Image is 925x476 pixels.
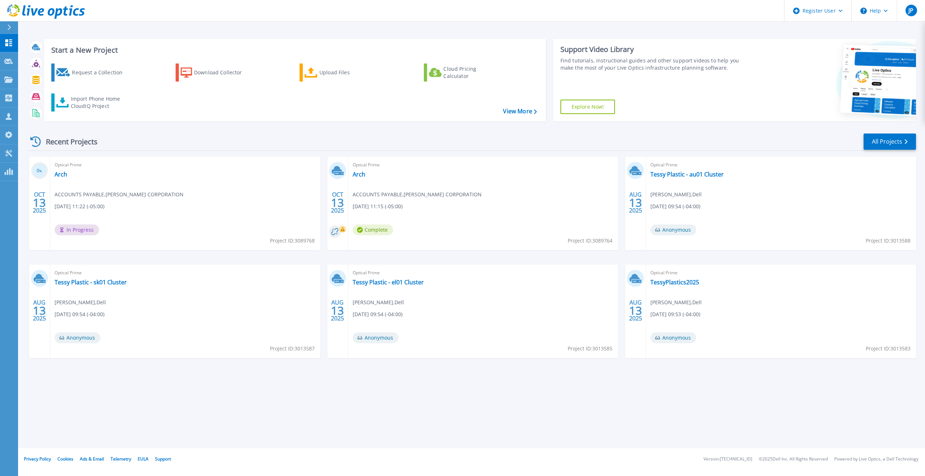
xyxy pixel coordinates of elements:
[650,279,699,286] a: TessyPlastics2025
[270,237,315,245] span: Project ID: 3089768
[331,200,344,206] span: 13
[331,189,344,216] div: OCT 2025
[72,65,130,80] div: Request a Collection
[51,64,132,82] a: Request a Collection
[629,200,642,206] span: 13
[650,332,696,343] span: Anonymous
[650,202,700,210] span: [DATE] 09:54 (-04:00)
[155,456,171,462] a: Support
[33,297,46,324] div: AUG 2025
[55,279,127,286] a: Tessy Plastic - sk01 Cluster
[331,307,344,314] span: 13
[28,133,107,150] div: Recent Projects
[71,95,127,110] div: Import Phone Home CloudIQ Project
[866,237,911,245] span: Project ID: 3013588
[55,298,106,306] span: [PERSON_NAME] , Dell
[353,332,399,343] span: Anonymous
[55,161,316,169] span: Optical Prime
[650,298,702,306] span: [PERSON_NAME] , Dell
[55,310,104,318] span: [DATE] 09:54 (-04:00)
[57,456,73,462] a: Cookies
[319,65,377,80] div: Upload Files
[560,57,748,71] div: Find tutorials, instructional guides and other support videos to help you make the most of your L...
[33,189,46,216] div: OCT 2025
[629,189,642,216] div: AUG 2025
[629,297,642,324] div: AUG 2025
[55,171,67,178] a: Arch
[353,202,403,210] span: [DATE] 11:15 (-05:00)
[33,307,46,314] span: 13
[51,46,537,54] h3: Start a New Project
[866,345,911,353] span: Project ID: 3013583
[568,237,612,245] span: Project ID: 3089764
[111,456,131,462] a: Telemetry
[55,332,100,343] span: Anonymous
[759,457,828,462] li: © 2025 Dell Inc. All Rights Reserved
[560,45,748,54] div: Support Video Library
[650,269,912,277] span: Optical Prime
[138,456,149,462] a: EULA
[331,297,344,324] div: AUG 2025
[560,100,615,114] a: Explore Now!
[80,456,104,462] a: Ads & Email
[424,64,504,82] a: Cloud Pricing Calculator
[55,202,104,210] span: [DATE] 11:22 (-05:00)
[39,169,42,173] span: %
[629,307,642,314] span: 13
[33,200,46,206] span: 13
[353,279,424,286] a: Tessy Plastic - el01 Cluster
[55,269,316,277] span: Optical Prime
[650,191,702,198] span: [PERSON_NAME] , Dell
[24,456,51,462] a: Privacy Policy
[270,345,315,353] span: Project ID: 3013587
[503,108,537,115] a: View More
[353,310,403,318] span: [DATE] 09:54 (-04:00)
[300,64,380,82] a: Upload Files
[194,65,252,80] div: Download Collector
[55,191,184,198] span: ACCOUNTS PAYABLE , [PERSON_NAME] CORPORATION
[704,457,752,462] li: Version: [TECHNICAL_ID]
[568,345,612,353] span: Project ID: 3013585
[443,65,501,80] div: Cloud Pricing Calculator
[31,167,48,175] h3: 0
[353,298,404,306] span: [PERSON_NAME] , Dell
[908,8,913,13] span: JP
[353,171,365,178] a: Arch
[650,161,912,169] span: Optical Prime
[650,224,696,235] span: Anonymous
[353,224,393,235] span: Complete
[55,224,99,235] span: In Progress
[353,161,614,169] span: Optical Prime
[176,64,256,82] a: Download Collector
[353,191,482,198] span: ACCOUNTS PAYABLE , [PERSON_NAME] CORPORATION
[650,310,700,318] span: [DATE] 09:53 (-04:00)
[834,457,918,462] li: Powered by Live Optics, a Dell Technology
[864,134,916,150] a: All Projects
[650,171,724,178] a: Tessy Plastic - au01 Cluster
[353,269,614,277] span: Optical Prime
